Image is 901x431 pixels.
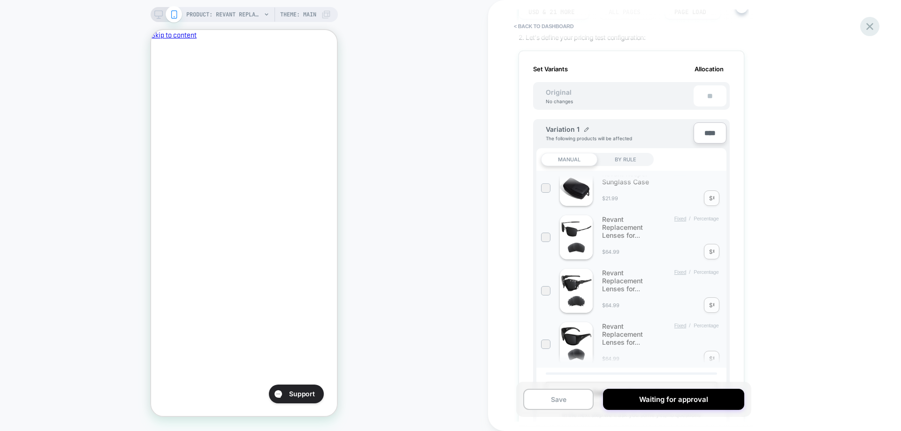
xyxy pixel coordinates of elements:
span: Original [536,88,581,96]
button: Save [523,389,594,410]
span: PRODUCT: Revant Replacement Lenses for Oakley [PERSON_NAME] OO9102 [186,7,261,22]
img: Revant Replacement Lenses for Oakley Jawbone Vented [560,269,593,313]
div: BY RULE [597,153,654,166]
span: Variation 1 [546,125,580,133]
button: Waiting for approval [603,389,744,410]
span: Theme: MAIN [280,7,316,22]
img: Revant Replacement Lenses for Costa Blackfin [560,322,593,366]
iframe: To enrich screen reader interactions, please activate Accessibility in Grammarly extension settings [151,30,337,416]
button: < back to dashboard [509,19,578,34]
img: edit [584,127,589,132]
img: Revant Replacement Lenses for Oakley Square Wire New (2006) [560,215,593,259]
iframe: Gorgias live chat messenger [113,351,176,377]
span: Set Variants [533,65,568,73]
span: Page Load [674,9,706,15]
span: USD & 21 More [528,9,575,15]
div: No changes [536,98,582,104]
span: The following products will be affected [546,136,632,141]
div: MANUAL [541,153,597,166]
span: Allocation [695,65,724,73]
img: Revant Keeper™ Sunglass Case [560,170,593,206]
span: 2. Let's define your pricing test configuration: [519,33,645,41]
